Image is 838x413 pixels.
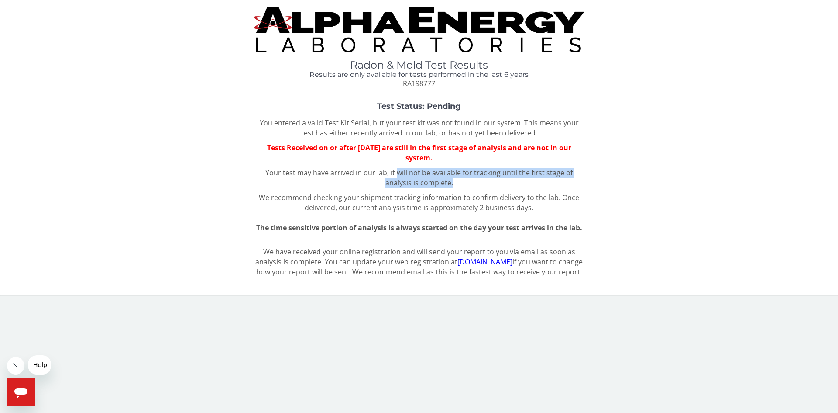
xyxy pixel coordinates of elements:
[254,71,584,79] h4: Results are only available for tests performed in the last 6 years
[259,193,560,202] span: We recommend checking your shipment tracking information to confirm delivery to the lab.
[254,118,584,138] p: You entered a valid Test Kit Serial, but your test kit was not found in our system. This means yo...
[7,357,24,375] iframe: Close message
[7,378,35,406] iframe: Button to launch messaging window
[254,59,584,71] h1: Radon & Mold Test Results
[377,101,461,111] strong: Test Status: Pending
[254,168,584,188] p: Your test may have arrived in our lab; it will not be available for tracking until the first stag...
[267,143,571,163] span: Tests Received on or after [DATE] are still in the first stage of analysis and are not in our sys...
[403,79,435,88] span: RA198777
[254,247,584,277] p: We have received your online registration and will send your report to you via email as soon as a...
[28,355,51,375] iframe: Message from company
[305,193,579,212] span: Once delivered, our current analysis time is approximately 2 business days.
[254,7,584,52] img: TightCrop.jpg
[256,223,582,233] span: The time sensitive portion of analysis is always started on the day your test arrives in the lab.
[457,257,512,267] a: [DOMAIN_NAME]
